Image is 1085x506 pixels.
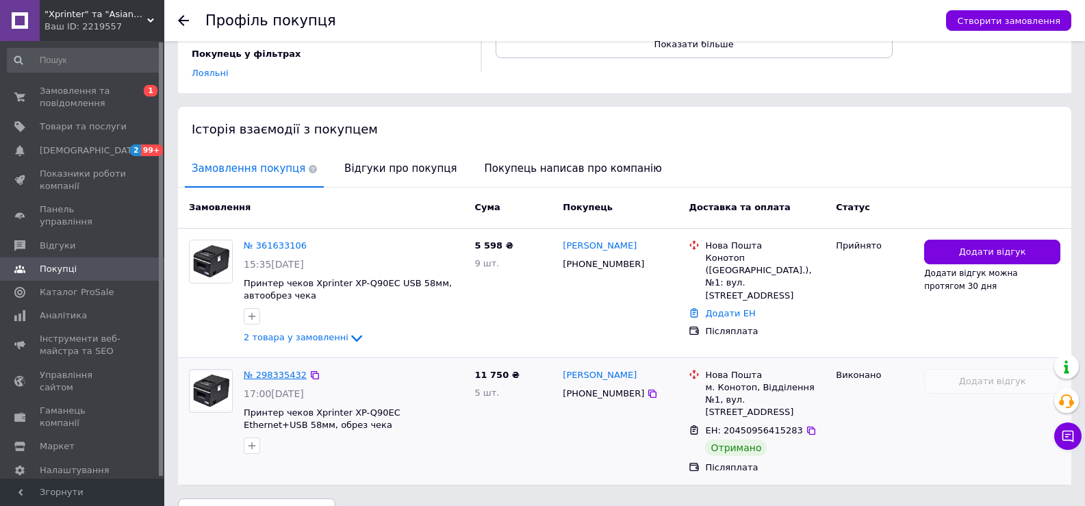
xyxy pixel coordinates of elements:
[189,202,251,212] span: Замовлення
[192,122,378,136] span: Історія взаємодії з покупцем
[40,168,127,192] span: Показники роботи компанії
[957,16,1060,26] span: Створити замовлення
[563,369,637,382] a: [PERSON_NAME]
[185,151,324,186] span: Замовлення покупця
[40,263,77,275] span: Покупці
[496,31,893,58] button: Показати більше
[189,240,233,283] a: Фото товару
[40,309,87,322] span: Аналітика
[40,464,110,477] span: Налаштування
[924,268,1018,290] span: Додати відгук можна протягом 30 дня
[474,388,499,398] span: 5 шт.
[1054,422,1082,450] button: Чат з покупцем
[474,370,519,380] span: 11 750 ₴
[190,372,232,410] img: Фото товару
[705,381,825,419] div: м. Конотоп, Відділення №1, вул. [STREET_ADDRESS]
[190,242,232,281] img: Фото товару
[244,332,365,342] a: 2 товара у замовленні
[836,369,913,381] div: Виконано
[689,202,790,212] span: Доставка та оплата
[705,308,755,318] a: Додати ЕН
[244,388,304,399] span: 17:00[DATE]
[478,151,669,186] span: Покупець написав про компанію
[474,202,500,212] span: Cума
[946,10,1071,31] button: Створити замовлення
[40,240,75,252] span: Відгуки
[563,202,613,212] span: Покупець
[705,240,825,252] div: Нова Пошта
[40,440,75,453] span: Маркет
[189,369,233,413] a: Фото товару
[705,461,825,474] div: Післяплата
[244,332,348,342] span: 2 товара у замовленні
[474,240,513,251] span: 5 598 ₴
[560,255,647,273] div: [PHONE_NUMBER]
[144,85,157,97] span: 1
[337,151,463,186] span: Відгуки про покупця
[130,144,141,156] span: 2
[244,407,400,431] a: Принтер чеков Xprinter XP-Q90EC Ethernet+USB 58мм, обрез чека
[44,8,147,21] span: "Xprinter" та "Asianwell" - офіційний представник заводів у Китаї
[40,144,141,157] span: [DEMOGRAPHIC_DATA]
[705,440,767,456] div: Отримано
[40,286,114,299] span: Каталог ProSale
[40,203,127,228] span: Панель управління
[40,333,127,357] span: Інструменти веб-майстра та SEO
[40,121,127,133] span: Товари та послуги
[560,385,647,403] div: [PHONE_NUMBER]
[244,370,307,380] a: № 298335432
[192,48,463,60] div: Покупець у фільтрах
[705,325,825,338] div: Післяплата
[205,12,336,29] h1: Профіль покупця
[40,405,127,429] span: Гаманець компанії
[40,369,127,394] span: Управління сайтом
[924,240,1060,265] button: Додати відгук
[192,68,229,78] a: Лояльні
[244,240,307,251] a: № 361633106
[40,85,127,110] span: Замовлення та повідомлення
[836,240,913,252] div: Прийнято
[244,259,304,270] span: 15:35[DATE]
[474,258,499,268] span: 9 шт.
[44,21,164,33] div: Ваш ID: 2219557
[959,246,1026,259] span: Додати відгук
[705,425,802,435] span: ЕН: 20450956415283
[7,48,162,73] input: Пошук
[705,369,825,381] div: Нова Пошта
[141,144,164,156] span: 99+
[563,240,637,253] a: [PERSON_NAME]
[244,278,452,301] a: Принтер чеков Xprinter XP-Q90EC USB 58мм, автообрез чека
[705,252,825,302] div: Конотоп ([GEOGRAPHIC_DATA].), №1: вул. [STREET_ADDRESS]
[654,39,734,49] span: Показати більше
[178,15,189,26] div: Повернутися назад
[836,202,870,212] span: Статус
